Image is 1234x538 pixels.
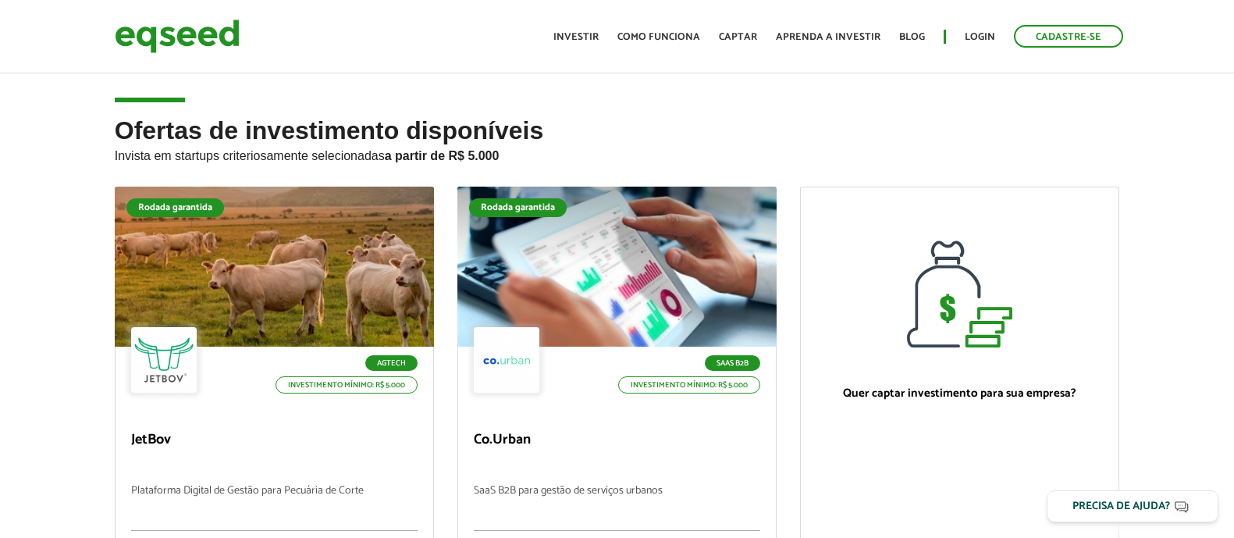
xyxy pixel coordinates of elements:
[276,376,418,394] p: Investimento mínimo: R$ 5.000
[776,32,880,42] a: Aprenda a investir
[618,376,760,394] p: Investimento mínimo: R$ 5.000
[1014,25,1123,48] a: Cadastre-se
[617,32,700,42] a: Como funciona
[115,117,1120,187] h2: Ofertas de investimento disponíveis
[365,355,418,371] p: Agtech
[719,32,757,42] a: Captar
[899,32,925,42] a: Blog
[474,432,760,449] p: Co.Urban
[131,485,418,531] p: Plataforma Digital de Gestão para Pecuária de Corte
[115,144,1120,163] p: Invista em startups criteriosamente selecionadas
[131,432,418,449] p: JetBov
[705,355,760,371] p: SaaS B2B
[474,485,760,531] p: SaaS B2B para gestão de serviços urbanos
[126,198,224,217] div: Rodada garantida
[816,387,1103,401] p: Quer captar investimento para sua empresa?
[553,32,599,42] a: Investir
[385,149,500,162] strong: a partir de R$ 5.000
[469,198,567,217] div: Rodada garantida
[115,16,240,57] img: EqSeed
[965,32,995,42] a: Login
